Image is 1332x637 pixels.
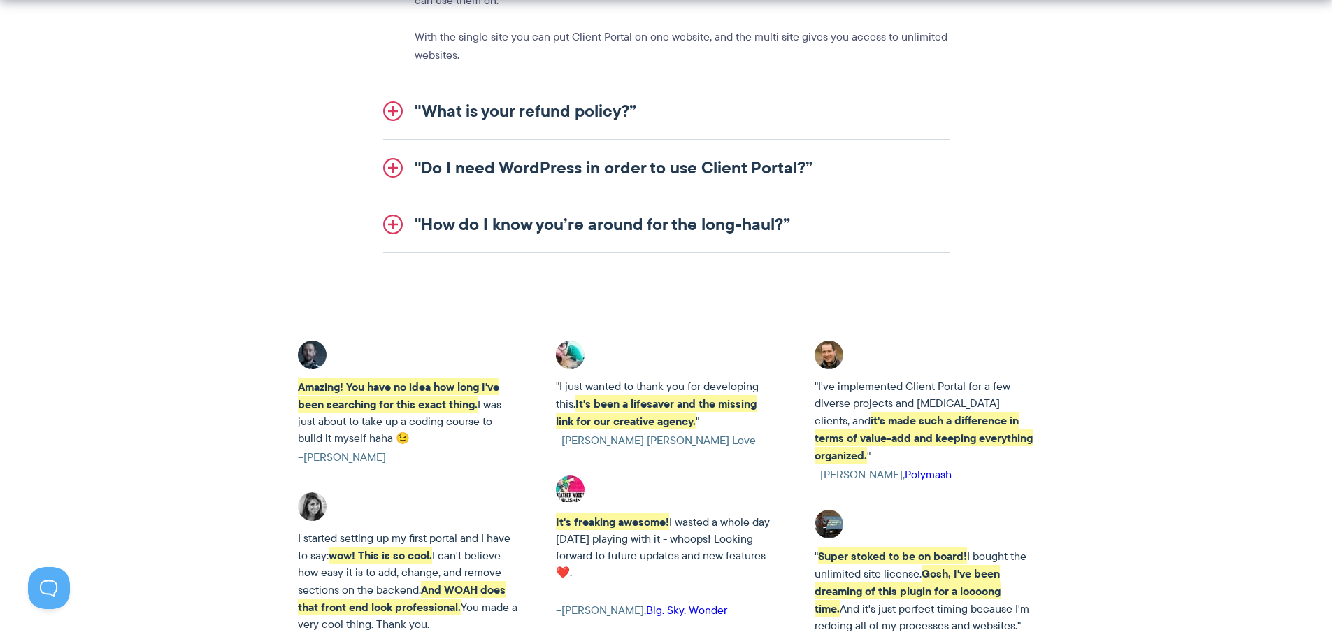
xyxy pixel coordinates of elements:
[815,547,1034,634] p: " I bought the unlimited site license. And it's just perfect timing because I'm redoing all of my...
[329,547,432,564] strong: wow! This is so cool.
[383,140,950,196] a: "Do I need WordPress in order to use Client Portal?”
[815,378,1034,464] p: "I've implemented Client Portal for a few diverse projects and [MEDICAL_DATA] clients, and "
[815,412,1033,464] strong: it's made such a difference in terms of value-add and keeping everything organized.
[383,83,950,139] a: "What is your refund policy?”
[298,581,506,615] strong: And WOAH does that front end look professional.
[383,196,950,252] a: "How do I know you’re around for the long-haul?”
[818,547,967,564] strong: Super stoked to be on board!
[298,341,327,369] img: Client Portal testimonial - Adrian C
[298,378,517,447] p: I was just about to take up a coding course to build it myself haha 😉
[815,565,1001,617] strong: Gosh, I've been dreaming of this plugin for a loooong time.
[298,530,517,633] p: I started setting up my first portal and I have to say: I can't believe how easy it is to add, ch...
[905,466,952,482] a: Polymash
[815,466,1034,483] cite: –[PERSON_NAME],
[298,449,517,466] cite: –[PERSON_NAME]
[556,475,585,504] img: Heather Woods Client Portal testimonial
[556,602,775,619] cite: –[PERSON_NAME],
[415,28,950,64] p: With the single site you can put Client Portal on one website, and the multi site gives you acces...
[28,567,70,609] iframe: Toggle Customer Support
[556,395,757,429] strong: It's been a lifesaver and the missing link for our creative agency.
[298,492,327,521] img: Client Portal testimonial
[556,513,669,530] strong: It's freaking awesome!
[556,432,775,449] cite: –[PERSON_NAME] [PERSON_NAME] Love
[298,378,499,413] strong: Amazing! You have no idea how long I've been searching for this exact thing.
[556,378,775,430] p: "I just wanted to thank you for developing this. "
[646,602,727,618] a: Big. Sky. Wonder
[556,513,775,581] p: I wasted a whole day [DATE] playing with it - whoops! Looking forward to future updates and new f...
